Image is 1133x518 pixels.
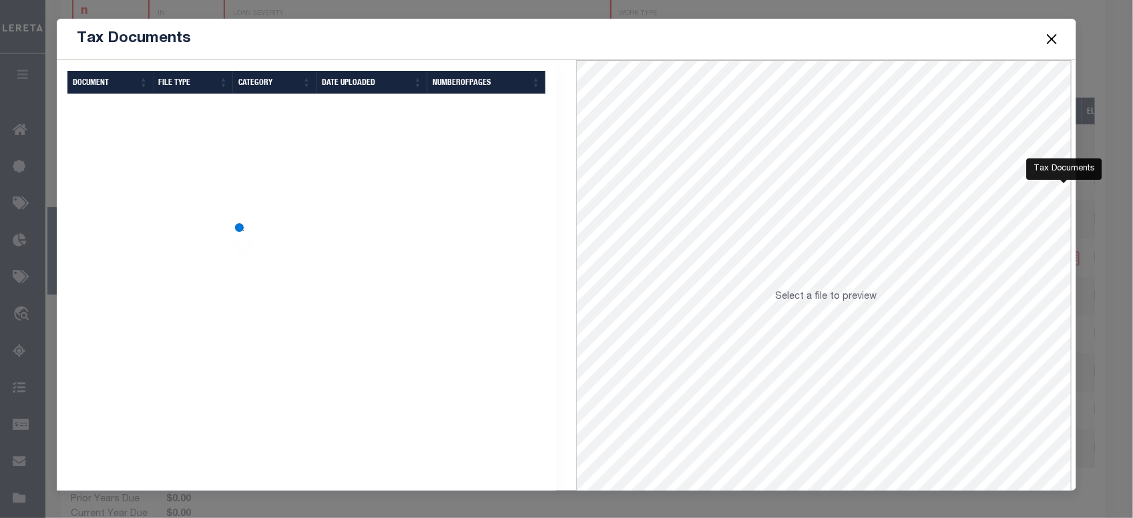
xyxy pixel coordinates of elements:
th: Date Uploaded [316,71,428,94]
div: Tax Documents [1027,158,1102,180]
h5: Tax Documents [77,29,191,48]
button: Close [1043,30,1060,47]
th: CATEGORY [233,71,316,94]
th: FILE TYPE [154,71,234,94]
th: NumberOfPages [427,71,545,94]
span: Select a file to preview [776,292,877,301]
th: DOCUMENT [67,71,154,94]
